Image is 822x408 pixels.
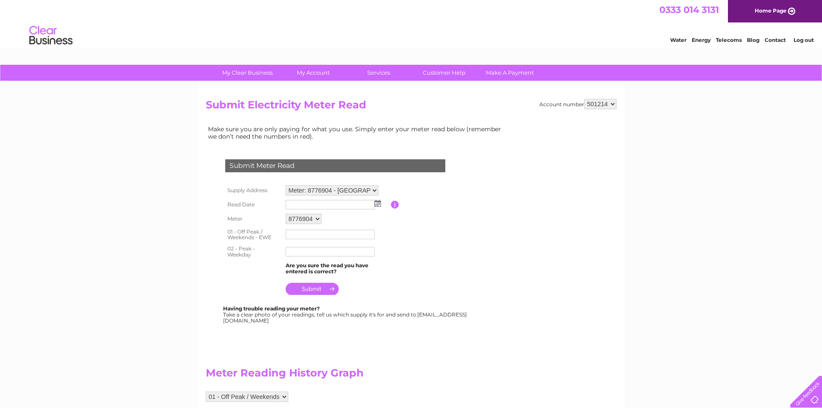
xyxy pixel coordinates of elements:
a: Water [670,37,687,43]
a: My Account [277,65,349,81]
td: Are you sure the read you have entered is correct? [283,260,391,277]
th: Read Date [223,198,283,212]
th: Supply Address [223,183,283,198]
th: 02 - Peak - Weekday [223,243,283,260]
a: My Clear Business [212,65,283,81]
a: Energy [692,37,711,43]
a: Telecoms [716,37,742,43]
input: Information [391,201,399,209]
div: Take a clear photo of your readings, tell us which supply it's for and send to [EMAIL_ADDRESS][DO... [223,306,468,323]
th: 01 - Off Peak / Weekends - EWE [223,226,283,244]
a: Customer Help [409,65,480,81]
a: Services [343,65,414,81]
h2: Meter Reading History Graph [206,367,508,383]
div: Clear Business is a trading name of Verastar Limited (registered in [GEOGRAPHIC_DATA] No. 3667643... [208,5,615,42]
a: 0333 014 3131 [659,4,719,15]
td: Make sure you are only paying for what you use. Simply enter your meter read below (remember we d... [206,123,508,142]
a: Blog [747,37,759,43]
div: Submit Meter Read [225,159,445,172]
b: Having trouble reading your meter? [223,305,320,312]
a: Make A Payment [474,65,545,81]
th: Meter [223,212,283,226]
a: Log out [794,37,814,43]
h2: Submit Electricity Meter Read [206,99,617,115]
div: Account number [539,99,617,109]
img: logo.png [29,22,73,49]
input: Submit [286,283,339,295]
a: Contact [765,37,786,43]
img: ... [375,200,381,207]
